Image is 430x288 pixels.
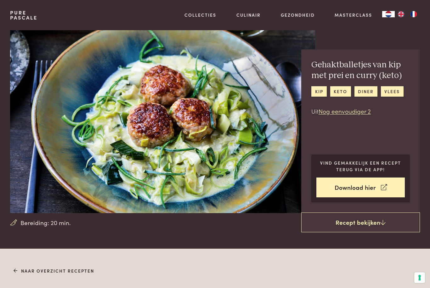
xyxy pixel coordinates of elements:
[319,107,371,115] a: Nog eenvoudiger 2
[395,11,420,17] ul: Language list
[407,11,420,17] a: FR
[382,11,395,17] div: Language
[10,30,315,213] img: Gehaktballetjes van kip met prei en curry (keto)
[236,12,261,18] a: Culinair
[395,11,407,17] a: EN
[184,12,216,18] a: Collecties
[382,11,395,17] a: NL
[10,10,37,20] a: PurePascale
[311,59,410,81] h2: Gehaktballetjes van kip met prei en curry (keto)
[14,268,94,274] a: Naar overzicht recepten
[281,12,315,18] a: Gezondheid
[316,160,405,172] p: Vind gemakkelijk een recept terug via de app!
[330,86,351,97] a: keto
[311,107,410,116] p: Uit
[335,12,372,18] a: Masterclass
[414,272,425,283] button: Uw voorkeuren voor toestemming voor trackingtechnologieën
[316,178,405,197] a: Download hier
[354,86,377,97] a: diner
[382,11,420,17] aside: Language selected: Nederlands
[301,212,420,233] a: Recept bekijken
[381,86,404,97] a: vlees
[20,218,71,227] span: Bereiding: 20 min.
[311,86,327,97] a: kip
